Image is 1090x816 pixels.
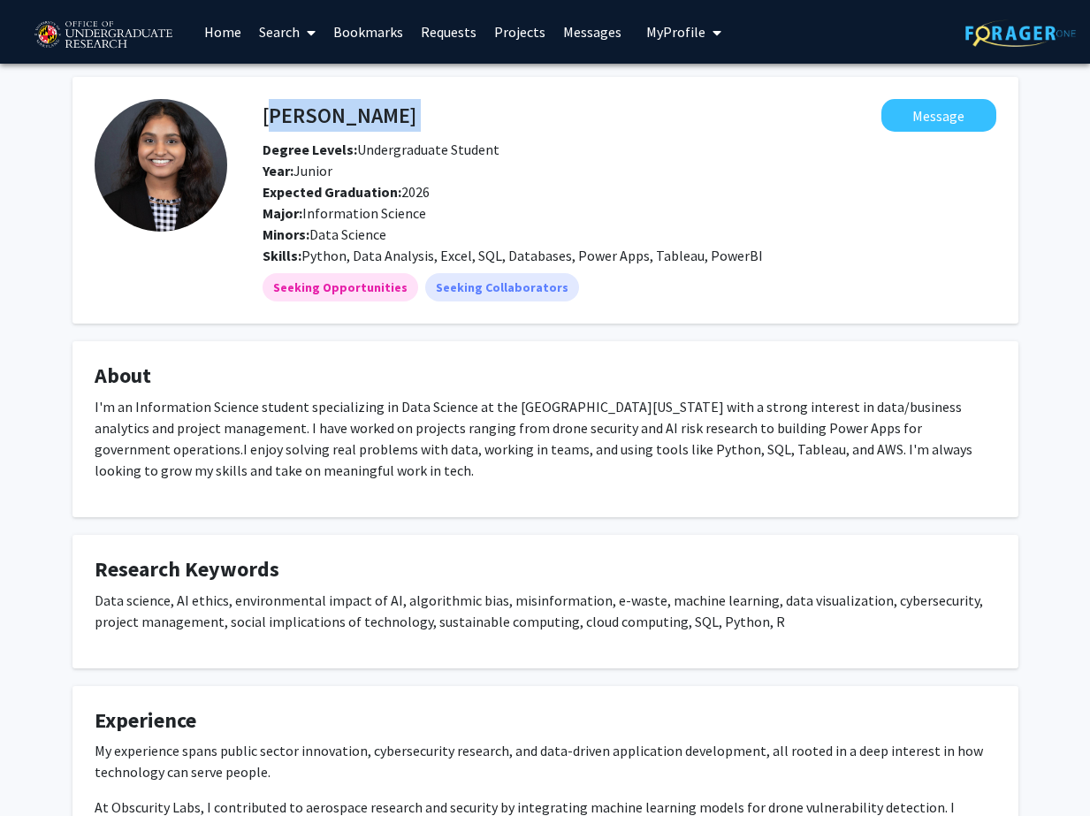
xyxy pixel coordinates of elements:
[95,740,996,782] p: My experience spans public sector innovation, cybersecurity research, and data-driven application...
[28,13,178,57] img: University of Maryland Logo
[195,1,250,63] a: Home
[263,225,309,243] b: Minors:
[263,162,293,179] b: Year:
[263,162,332,179] span: Junior
[95,396,996,481] p: I'm an Information Science student specializing in Data Science at the [GEOGRAPHIC_DATA][US_STATE...
[324,1,412,63] a: Bookmarks
[263,183,430,201] span: 2026
[263,141,357,158] b: Degree Levels:
[13,736,75,803] iframe: Chat
[309,225,386,243] span: Data Science
[263,183,401,201] b: Expected Graduation:
[425,273,579,301] mat-chip: Seeking Collaborators
[95,708,996,734] h4: Experience
[965,19,1076,47] img: ForagerOne Logo
[263,273,418,301] mat-chip: Seeking Opportunities
[881,99,996,132] button: Message Kousalya Potti
[263,247,301,264] b: Skills:
[250,1,324,63] a: Search
[95,590,996,632] p: Data science, AI ethics, environmental impact of AI, algorithmic bias, misinformation, e-waste, m...
[485,1,554,63] a: Projects
[263,204,302,222] b: Major:
[646,23,705,41] span: My Profile
[263,141,499,158] span: Undergraduate Student
[263,99,416,132] h4: [PERSON_NAME]
[95,99,227,232] img: Profile Picture
[95,363,996,389] h4: About
[95,440,972,479] span: I enjoy solving real problems with data, working in teams, and using tools like Python, SQL, Tabl...
[554,1,630,63] a: Messages
[95,557,996,583] h4: Research Keywords
[302,204,426,222] span: Information Science
[301,247,763,264] span: Python, Data Analysis, Excel, SQL, Databases, Power Apps, Tableau, PowerBI
[412,1,485,63] a: Requests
